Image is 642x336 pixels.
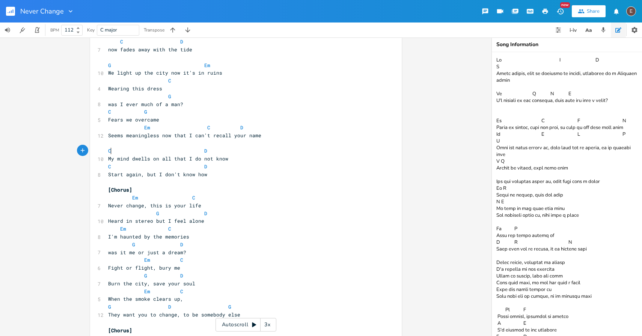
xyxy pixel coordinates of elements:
span: C [180,288,183,295]
span: G [144,272,147,279]
span: C [207,124,210,131]
span: D [180,272,183,279]
span: D [168,303,171,310]
span: Em [120,225,126,232]
span: Wearing this dress [108,85,162,92]
span: [Chorus] [108,327,132,334]
span: G [144,108,147,115]
span: [Chorus] [108,186,132,193]
span: C [108,163,111,170]
button: E [626,3,636,20]
span: My mind dwells on all that I do not know [108,155,228,162]
span: C [120,38,123,45]
span: I'm haunted by the memories [108,233,189,240]
span: was I ever much of a man? [108,101,183,108]
span: C [192,194,195,201]
span: C [168,77,171,84]
span: Never Change [20,8,64,15]
span: G [132,241,135,248]
span: Em [132,194,138,201]
span: G [108,303,111,310]
span: now fades away with the tide [108,46,192,53]
span: D [240,124,243,131]
span: G [108,62,111,69]
span: D [204,147,207,154]
span: C [168,225,171,232]
span: G [168,93,171,100]
button: New [553,4,568,18]
div: New [560,2,570,8]
span: Seems meaningless now that I can't recall your name [108,132,261,139]
span: Burn the city, save your soul [108,280,195,287]
div: Autoscroll [216,318,276,331]
span: Em [204,62,210,69]
span: C [108,147,111,154]
div: Transpose [144,28,164,32]
span: D [180,38,183,45]
span: Start again, but I don't know how [108,171,207,178]
textarea: Lo I D S Ametc adipis, elit se doeiusmo te incidi, utlaboree do m Aliquaen admin Ve Q N E U'l nis... [492,52,642,336]
span: Em [144,124,150,131]
span: D [180,241,183,248]
span: was it me or just a dream? [108,249,186,256]
span: Never change, this is your life [108,202,201,209]
span: We light up the city now it's in ruins [108,69,222,76]
div: Key [87,28,95,32]
span: C major [100,27,117,33]
div: Song Information [496,42,637,47]
span: C [108,108,111,115]
div: edward [626,6,636,16]
span: Em [144,256,150,263]
span: D [204,210,207,217]
span: Heard in stereo but I feel alone [108,217,204,224]
span: Em [144,288,150,295]
span: They want you to change, to be somebody else [108,311,240,318]
button: Share [572,5,606,17]
div: BPM [50,28,59,32]
span: G [228,303,231,310]
span: G [156,210,159,217]
div: 3x [261,318,274,331]
div: Share [587,8,600,15]
span: When the smoke clears up, [108,295,183,302]
span: D [204,163,207,170]
span: Fears we overcame [108,116,159,123]
span: C [180,256,183,263]
span: Fight or flight, bury me [108,264,180,271]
